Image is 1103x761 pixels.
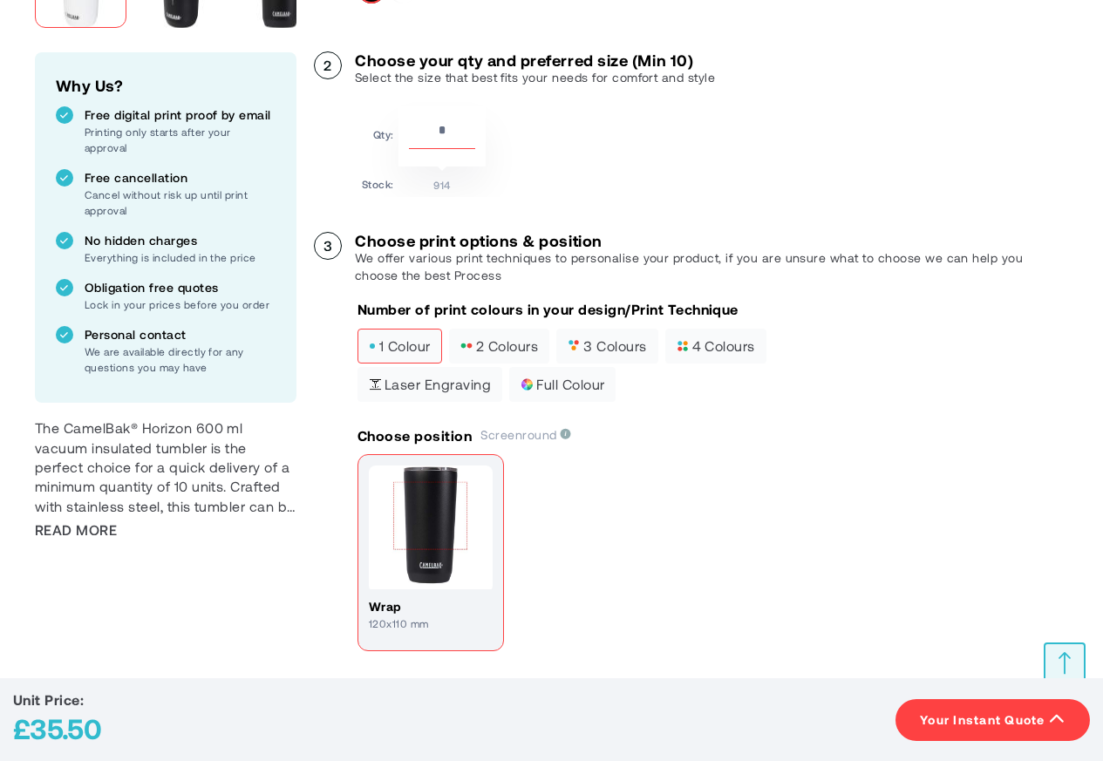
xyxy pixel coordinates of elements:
[13,691,84,708] span: Unit Price:
[480,427,571,442] span: Screenround
[362,106,394,166] td: Qty:
[355,69,715,86] p: Select the size that best fits your needs for comfort and style
[85,249,276,265] p: Everything is included in the price
[13,709,101,748] div: £35.50
[85,326,276,343] p: Personal contact
[35,418,296,516] div: The CamelBak® Horizon 600 ml vacuum insulated tumbler is the perfect choice for a quick delivery ...
[369,615,493,631] p: 120x110 mm
[355,232,1068,249] h3: Choose print options & position
[85,279,276,296] p: Obligation free quotes
[35,520,117,540] span: Read More
[521,378,604,391] span: full colour
[895,699,1090,741] button: Your Instant Quote
[56,73,276,98] h2: Why Us?
[85,106,276,124] p: Free digital print proof by email
[85,169,276,187] p: Free cancellation
[357,426,472,445] p: Choose position
[355,51,715,69] h3: Choose your qty and preferred size (Min 10)
[85,232,276,249] p: No hidden charges
[369,598,493,615] h4: wrap
[568,340,646,352] span: 3 colours
[369,378,491,391] span: Laser engraving
[398,171,486,193] td: 914
[677,340,755,352] span: 4 colours
[85,124,276,155] p: Printing only starts after your approval
[920,711,1045,729] span: Your Instant Quote
[362,171,394,193] td: Stock:
[357,300,739,319] p: Number of print colours in your design/Print Technique
[369,465,493,589] img: Print position wrap
[85,296,276,312] p: Lock in your prices before you order
[355,249,1068,284] p: We offer various print techniques to personalise your product, if you are unsure what to choose w...
[85,343,276,375] p: We are available directly for any questions you may have
[369,340,431,352] span: 1 colour
[460,340,538,352] span: 2 colours
[85,187,276,218] p: Cancel without risk up until print approval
